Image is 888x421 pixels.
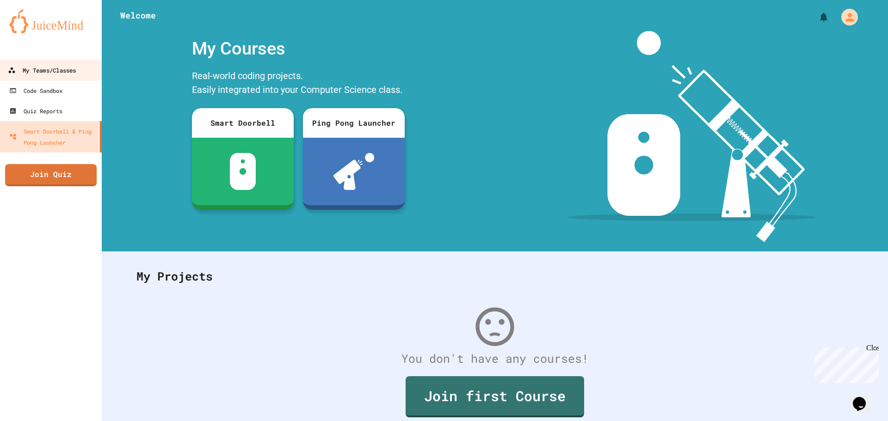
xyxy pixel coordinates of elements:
[303,108,405,138] div: Ping Pong Launcher
[127,258,863,294] div: My Projects
[406,376,584,417] a: Join first Course
[230,153,256,190] img: sdb-white.svg
[567,31,815,242] img: banner-image-my-projects.png
[4,4,64,59] div: Chat with us now!Close
[5,164,97,186] a: Join Quiz
[9,9,92,33] img: logo-orange.svg
[9,105,62,116] div: Quiz Reports
[187,67,409,101] div: Real-world coding projects. Easily integrated into your Computer Science class.
[9,85,62,96] div: Code Sandbox
[127,350,863,367] div: You don't have any courses!
[811,344,879,383] iframe: chat widget
[8,65,76,76] div: My Teams/Classes
[333,153,375,190] img: ppl-with-ball.png
[832,6,860,28] div: My Account
[849,384,879,412] iframe: chat widget
[801,9,832,25] div: My Notifications
[9,126,96,148] div: Smart Doorbell & Ping Pong Launcher
[187,31,409,67] div: My Courses
[192,108,294,138] div: Smart Doorbell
